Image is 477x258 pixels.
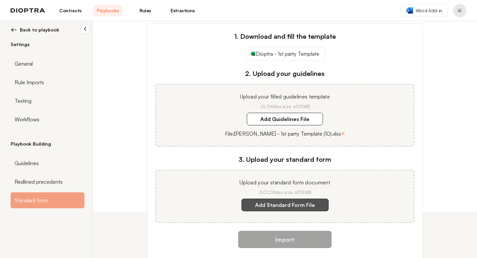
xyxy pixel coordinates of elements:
[11,27,17,33] img: left arrow
[241,199,329,211] label: Add Standard Form File
[341,129,345,138] button: ×
[406,7,413,14] img: word
[168,5,197,16] a: Extractions
[80,24,90,34] button: Collapse sidebar
[164,93,406,100] p: Upload your filled guidelines template
[164,178,406,186] p: Upload your standard form document
[131,5,160,16] a: Rules
[245,47,325,61] a: Dioptra - 1st party Template
[155,32,414,41] h3: 1. Download and fill the template
[11,41,84,48] h2: Settings
[15,78,44,86] span: Rule Imports
[93,5,123,16] a: Playbooks
[11,27,84,33] button: Back to playbook
[11,8,45,13] img: logo
[15,178,63,186] span: Redlined precedents
[238,231,332,248] button: Import
[164,103,406,110] p: .XLSX Max size of 25MB
[225,130,341,138] p: File: [PERSON_NAME] - 1st party Template (10).xlsx
[15,196,48,204] span: Standard form
[15,159,39,167] span: Guidelines
[164,189,406,196] p: .DOCX Max size of 25MB
[401,4,448,17] a: Word Add-in
[20,27,59,33] span: Back to playbook
[155,69,414,79] h3: 2. Upload your guidelines
[15,97,31,105] span: Testing
[453,4,466,17] button: Profile menu
[11,141,84,147] h2: Playbook Building
[15,60,33,68] span: General
[247,113,323,125] label: Add Guidelines File
[15,115,39,123] span: Workflows
[56,5,85,16] a: Contracts
[155,155,414,164] h3: 3. Upload your standard form
[416,7,442,14] span: Word Add-in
